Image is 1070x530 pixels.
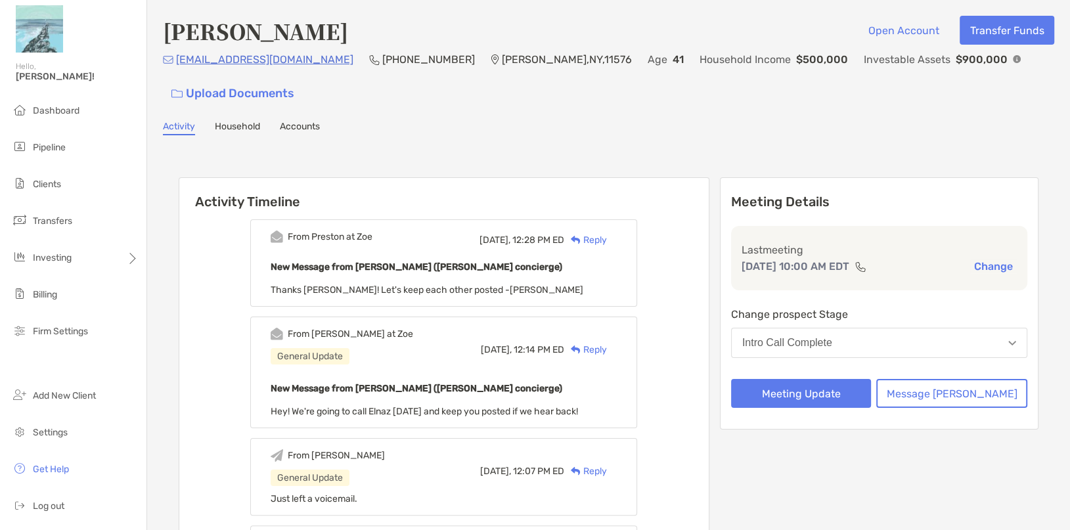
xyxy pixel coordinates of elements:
[215,121,260,135] a: Household
[163,56,173,64] img: Email Icon
[16,71,139,82] span: [PERSON_NAME]!
[956,51,1008,68] p: $900,000
[480,466,511,477] span: [DATE],
[163,79,303,108] a: Upload Documents
[271,284,583,296] span: Thanks [PERSON_NAME]! Let's keep each other posted -[PERSON_NAME]
[33,215,72,227] span: Transfers
[502,51,632,68] p: [PERSON_NAME] , NY , 11576
[742,242,1017,258] p: Last meeting
[33,289,57,300] span: Billing
[742,258,849,275] p: [DATE] 10:00 AM EDT
[512,234,564,246] span: 12:28 PM ED
[280,121,320,135] a: Accounts
[1008,341,1016,345] img: Open dropdown arrow
[33,179,61,190] span: Clients
[271,449,283,462] img: Event icon
[564,233,607,247] div: Reply
[288,450,385,461] div: From [PERSON_NAME]
[12,387,28,403] img: add_new_client icon
[16,5,63,53] img: Zoe Logo
[479,234,510,246] span: [DATE],
[564,464,607,478] div: Reply
[864,51,950,68] p: Investable Assets
[514,344,564,355] span: 12:14 PM ED
[382,51,475,68] p: [PHONE_NUMBER]
[673,51,684,68] p: 41
[33,142,66,153] span: Pipeline
[564,343,607,357] div: Reply
[731,194,1027,210] p: Meeting Details
[731,306,1027,322] p: Change prospect Stage
[163,16,348,46] h4: [PERSON_NAME]
[12,322,28,338] img: firm-settings icon
[271,470,349,486] div: General Update
[731,379,871,408] button: Meeting Update
[571,467,581,475] img: Reply icon
[648,51,667,68] p: Age
[731,328,1027,358] button: Intro Call Complete
[271,261,562,273] b: New Message from [PERSON_NAME] ([PERSON_NAME] concierge)
[271,231,283,243] img: Event icon
[970,259,1017,273] button: Change
[33,326,88,337] span: Firm Settings
[12,249,28,265] img: investing icon
[12,424,28,439] img: settings icon
[481,344,512,355] span: [DATE],
[12,286,28,301] img: billing icon
[369,55,380,65] img: Phone Icon
[176,51,353,68] p: [EMAIL_ADDRESS][DOMAIN_NAME]
[876,379,1027,408] button: Message [PERSON_NAME]
[12,212,28,228] img: transfers icon
[171,89,183,99] img: button icon
[742,337,832,349] div: Intro Call Complete
[960,16,1054,45] button: Transfer Funds
[12,460,28,476] img: get-help icon
[513,466,564,477] span: 12:07 PM ED
[271,406,578,417] span: Hey! We're going to call Elnaz [DATE] and keep you posted if we hear back!
[855,261,866,272] img: communication type
[491,55,499,65] img: Location Icon
[179,178,709,210] h6: Activity Timeline
[271,493,357,504] span: Just left a voicemail.
[12,139,28,154] img: pipeline icon
[271,348,349,364] div: General Update
[12,497,28,513] img: logout icon
[33,252,72,263] span: Investing
[571,236,581,244] img: Reply icon
[288,328,413,340] div: From [PERSON_NAME] at Zoe
[700,51,791,68] p: Household Income
[288,231,372,242] div: From Preston at Zoe
[571,345,581,354] img: Reply icon
[33,500,64,512] span: Log out
[1013,55,1021,63] img: Info Icon
[796,51,848,68] p: $500,000
[33,105,79,116] span: Dashboard
[858,16,949,45] button: Open Account
[12,175,28,191] img: clients icon
[271,328,283,340] img: Event icon
[33,390,96,401] span: Add New Client
[33,464,69,475] span: Get Help
[33,427,68,438] span: Settings
[163,121,195,135] a: Activity
[271,383,562,394] b: New Message from [PERSON_NAME] ([PERSON_NAME] concierge)
[12,102,28,118] img: dashboard icon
